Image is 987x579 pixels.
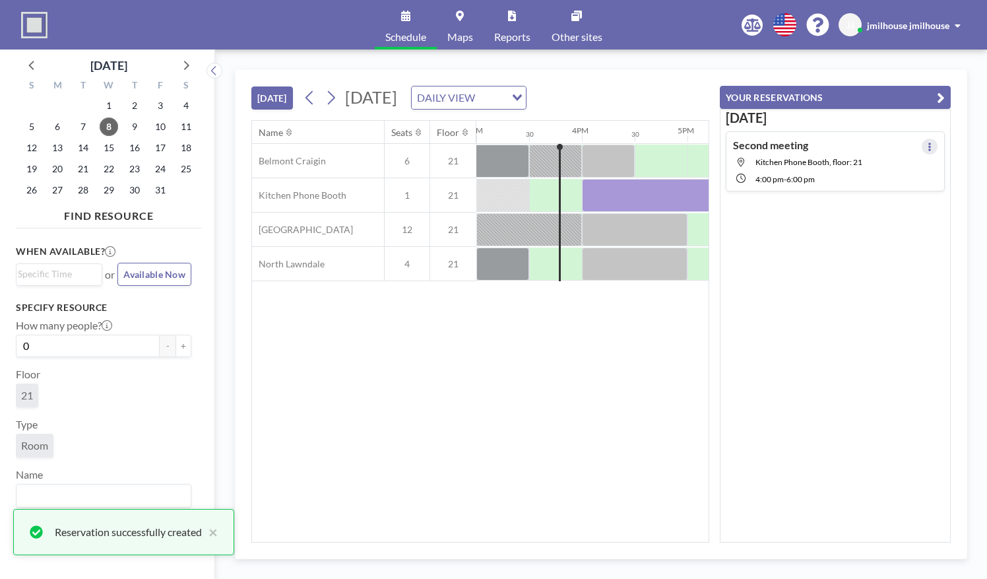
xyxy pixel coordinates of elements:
[16,319,112,332] label: How many people?
[385,155,430,167] span: 6
[252,189,346,201] span: Kitchen Phone Booth
[526,130,534,139] div: 30
[74,118,92,136] span: Tuesday, October 7, 2025
[733,139,808,152] h4: Second meeting
[100,181,118,199] span: Wednesday, October 29, 2025
[74,160,92,178] span: Tuesday, October 21, 2025
[71,78,96,95] div: T
[48,118,67,136] span: Monday, October 6, 2025
[202,524,218,540] button: close
[48,160,67,178] span: Monday, October 20, 2025
[259,127,283,139] div: Name
[100,139,118,157] span: Wednesday, October 15, 2025
[151,96,170,115] span: Friday, October 3, 2025
[21,12,48,38] img: organization-logo
[19,78,45,95] div: S
[177,160,195,178] span: Saturday, October 25, 2025
[430,189,476,201] span: 21
[151,181,170,199] span: Friday, October 31, 2025
[867,20,949,31] span: jmilhouse jmilhouse
[175,335,191,357] button: +
[252,258,325,270] span: North Lawndale
[117,263,191,286] button: Available Now
[16,485,191,507] div: Search for option
[173,78,199,95] div: S
[252,224,353,236] span: [GEOGRAPHIC_DATA]
[447,32,473,42] span: Maps
[177,139,195,157] span: Saturday, October 18, 2025
[55,524,202,540] div: Reservation successfully created
[720,86,951,109] button: YOUR RESERVATIONS
[45,78,71,95] div: M
[21,389,33,401] span: 21
[385,258,430,270] span: 4
[16,468,43,481] label: Name
[755,174,784,184] span: 4:00 PM
[18,267,94,281] input: Search for option
[414,89,478,106] span: DAILY VIEW
[786,174,815,184] span: 6:00 PM
[430,258,476,270] span: 21
[437,127,459,139] div: Floor
[385,224,430,236] span: 12
[177,118,195,136] span: Saturday, October 11, 2025
[631,130,639,139] div: 30
[151,139,170,157] span: Friday, October 17, 2025
[479,89,504,106] input: Search for option
[100,160,118,178] span: Wednesday, October 22, 2025
[160,335,175,357] button: -
[846,19,854,31] span: JJ
[125,139,144,157] span: Thursday, October 16, 2025
[151,160,170,178] span: Friday, October 24, 2025
[572,125,589,135] div: 4PM
[391,127,412,139] div: Seats
[18,487,183,504] input: Search for option
[22,118,41,136] span: Sunday, October 5, 2025
[430,155,476,167] span: 21
[48,181,67,199] span: Monday, October 27, 2025
[22,139,41,157] span: Sunday, October 12, 2025
[16,418,38,431] label: Type
[385,32,426,42] span: Schedule
[22,160,41,178] span: Sunday, October 19, 2025
[125,118,144,136] span: Thursday, October 9, 2025
[125,160,144,178] span: Thursday, October 23, 2025
[48,139,67,157] span: Monday, October 13, 2025
[74,181,92,199] span: Tuesday, October 28, 2025
[125,181,144,199] span: Thursday, October 30, 2025
[123,269,185,280] span: Available Now
[125,96,144,115] span: Thursday, October 2, 2025
[151,118,170,136] span: Friday, October 10, 2025
[252,155,326,167] span: Belmont Craigin
[105,268,115,281] span: or
[494,32,530,42] span: Reports
[22,181,41,199] span: Sunday, October 26, 2025
[345,87,397,107] span: [DATE]
[90,56,127,75] div: [DATE]
[16,368,40,381] label: Floor
[74,139,92,157] span: Tuesday, October 14, 2025
[755,157,862,167] span: Kitchen Phone Booth, floor: 21
[552,32,602,42] span: Other sites
[16,302,191,314] h3: Specify resource
[385,189,430,201] span: 1
[678,125,694,135] div: 5PM
[251,86,293,110] button: [DATE]
[147,78,173,95] div: F
[100,118,118,136] span: Wednesday, October 8, 2025
[16,204,202,222] h4: FIND RESOURCE
[16,264,102,284] div: Search for option
[726,110,945,126] h3: [DATE]
[100,96,118,115] span: Wednesday, October 1, 2025
[21,439,48,452] span: Room
[784,174,786,184] span: -
[412,86,526,109] div: Search for option
[121,78,147,95] div: T
[430,224,476,236] span: 21
[177,96,195,115] span: Saturday, October 4, 2025
[96,78,122,95] div: W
